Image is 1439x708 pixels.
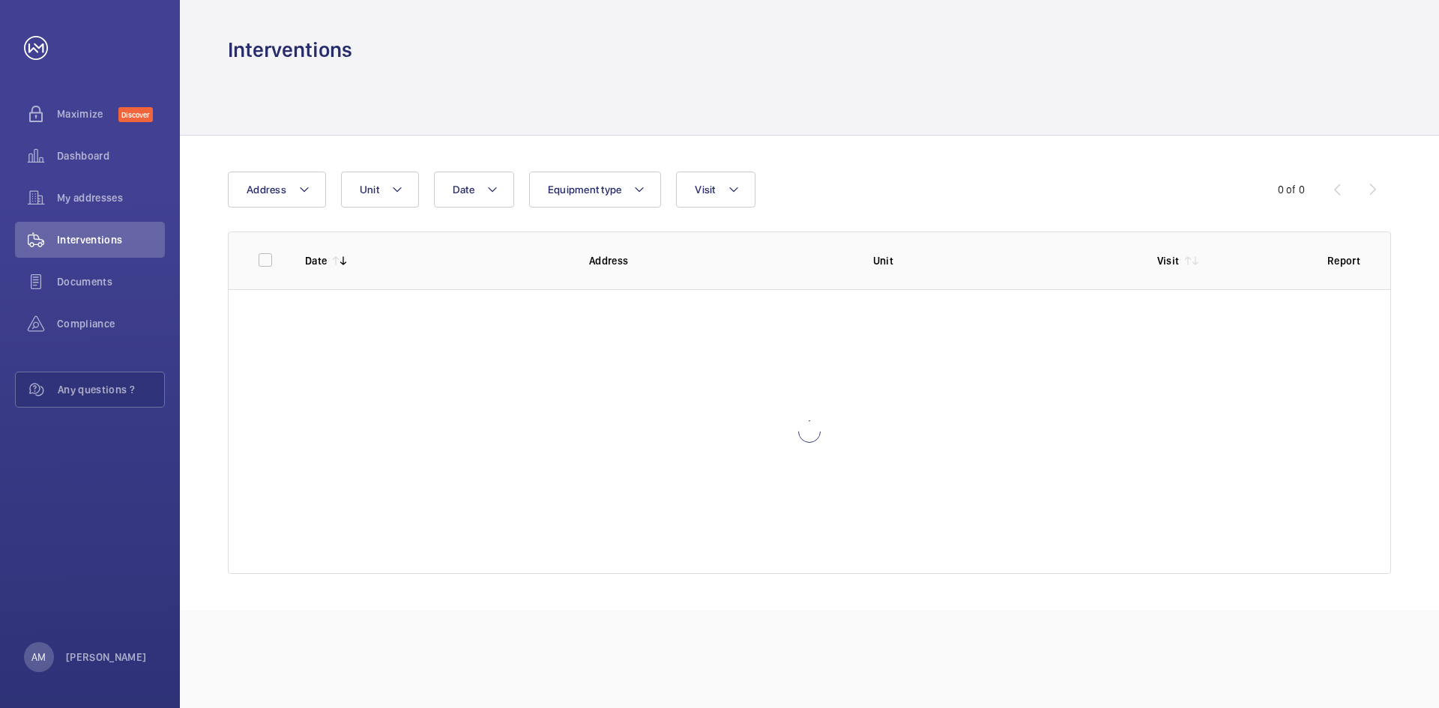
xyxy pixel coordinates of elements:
[1157,253,1180,268] p: Visit
[57,232,165,247] span: Interventions
[1327,253,1360,268] p: Report
[31,650,46,665] p: AM
[341,172,419,208] button: Unit
[360,184,379,196] span: Unit
[873,253,1133,268] p: Unit
[57,148,165,163] span: Dashboard
[305,253,327,268] p: Date
[57,190,165,205] span: My addresses
[228,36,352,64] h1: Interventions
[118,107,153,122] span: Discover
[57,274,165,289] span: Documents
[695,184,715,196] span: Visit
[66,650,147,665] p: [PERSON_NAME]
[589,253,849,268] p: Address
[676,172,755,208] button: Visit
[1278,182,1305,197] div: 0 of 0
[247,184,286,196] span: Address
[57,316,165,331] span: Compliance
[453,184,474,196] span: Date
[529,172,662,208] button: Equipment type
[434,172,514,208] button: Date
[228,172,326,208] button: Address
[548,184,622,196] span: Equipment type
[58,382,164,397] span: Any questions ?
[57,106,118,121] span: Maximize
